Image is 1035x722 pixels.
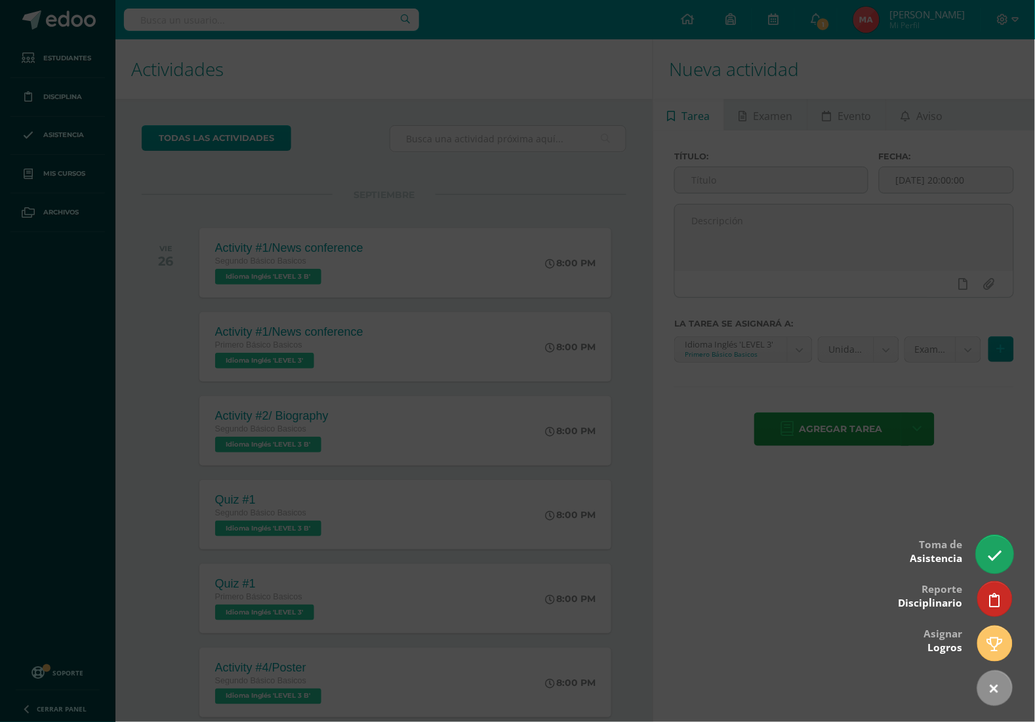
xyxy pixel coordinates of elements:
span: Asistencia [910,552,963,565]
div: Reporte [899,574,963,616]
span: Disciplinario [899,596,963,610]
span: Logros [928,641,963,654]
div: Toma de [910,529,963,572]
div: Asignar [924,618,963,661]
